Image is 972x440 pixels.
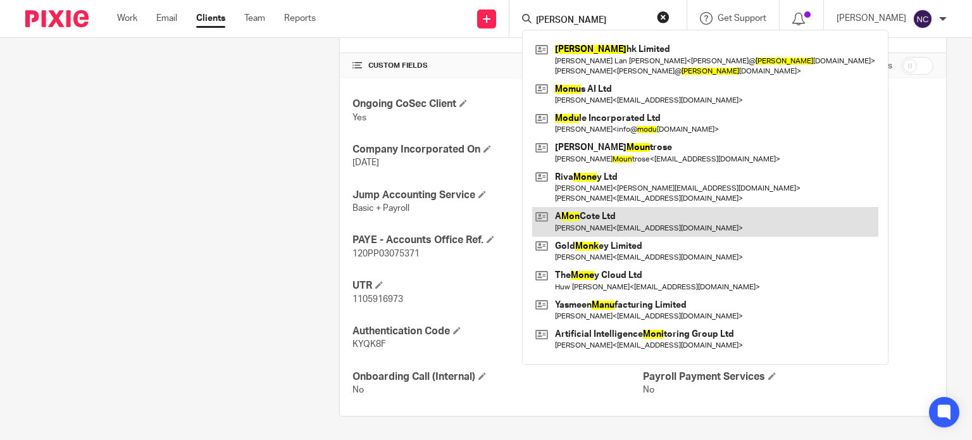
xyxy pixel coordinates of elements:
[352,204,409,213] span: Basic + Payroll
[196,12,225,25] a: Clients
[352,158,379,167] span: [DATE]
[352,325,643,338] h4: Authentication Code
[352,340,386,349] span: KYQK8F
[352,113,366,122] span: Yes
[352,370,643,384] h4: Onboarding Call (Internal)
[913,9,933,29] img: svg%3E
[25,10,89,27] img: Pixie
[643,370,933,384] h4: Payroll Payment Services
[117,12,137,25] a: Work
[352,295,403,304] span: 1105916973
[352,189,643,202] h4: Jump Accounting Service
[352,234,643,247] h4: PAYE - Accounts Office Ref.
[352,386,364,394] span: No
[352,249,420,258] span: 120PP03075371
[643,386,654,394] span: No
[284,12,316,25] a: Reports
[718,14,766,23] span: Get Support
[352,279,643,292] h4: UTR
[837,12,906,25] p: [PERSON_NAME]
[352,143,643,156] h4: Company Incorporated On
[352,97,643,111] h4: Ongoing CoSec Client
[535,15,649,27] input: Search
[352,61,643,71] h4: CUSTOM FIELDS
[156,12,177,25] a: Email
[657,11,670,23] button: Clear
[244,12,265,25] a: Team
